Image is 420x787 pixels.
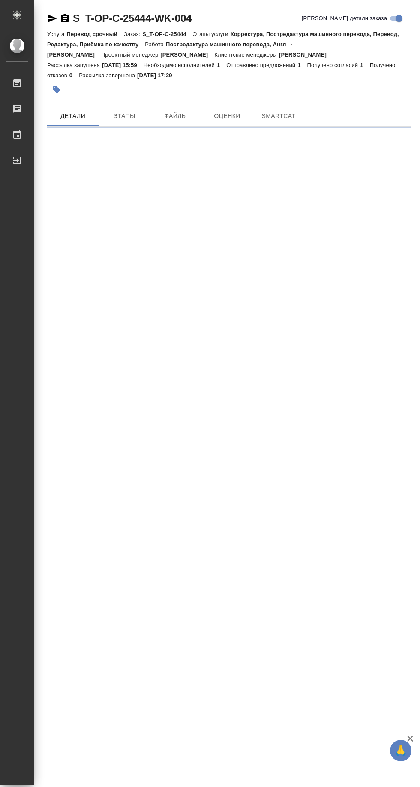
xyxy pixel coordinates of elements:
[279,51,333,58] p: [PERSON_NAME]
[66,31,124,37] p: Перевод срочный
[155,111,196,121] span: Файлы
[47,31,66,37] p: Услуга
[302,14,387,23] span: [PERSON_NAME] детали заказа
[160,51,214,58] p: [PERSON_NAME]
[393,742,408,760] span: 🙏
[124,31,142,37] p: Заказ:
[137,72,179,79] p: [DATE] 17:29
[47,80,66,99] button: Добавить тэг
[47,41,294,58] p: Постредактура машинного перевода, Англ → [PERSON_NAME]
[145,41,166,48] p: Работа
[104,111,145,121] span: Этапы
[69,72,79,79] p: 0
[47,62,102,68] p: Рассылка запущена
[258,111,299,121] span: SmartCat
[360,62,369,68] p: 1
[142,31,192,37] p: S_T-OP-C-25444
[47,13,57,24] button: Скопировать ссылку для ЯМессенджера
[226,62,297,68] p: Отправлено предложений
[214,51,279,58] p: Клиентские менеджеры
[217,62,226,68] p: 1
[102,62,144,68] p: [DATE] 15:59
[207,111,248,121] span: Оценки
[307,62,360,68] p: Получено согласий
[144,62,217,68] p: Необходимо исполнителей
[297,62,307,68] p: 1
[79,72,137,79] p: Рассылка завершена
[52,111,93,121] span: Детали
[60,13,70,24] button: Скопировать ссылку
[101,51,160,58] p: Проектный менеджер
[390,740,411,761] button: 🙏
[193,31,231,37] p: Этапы услуги
[73,12,192,24] a: S_T-OP-C-25444-WK-004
